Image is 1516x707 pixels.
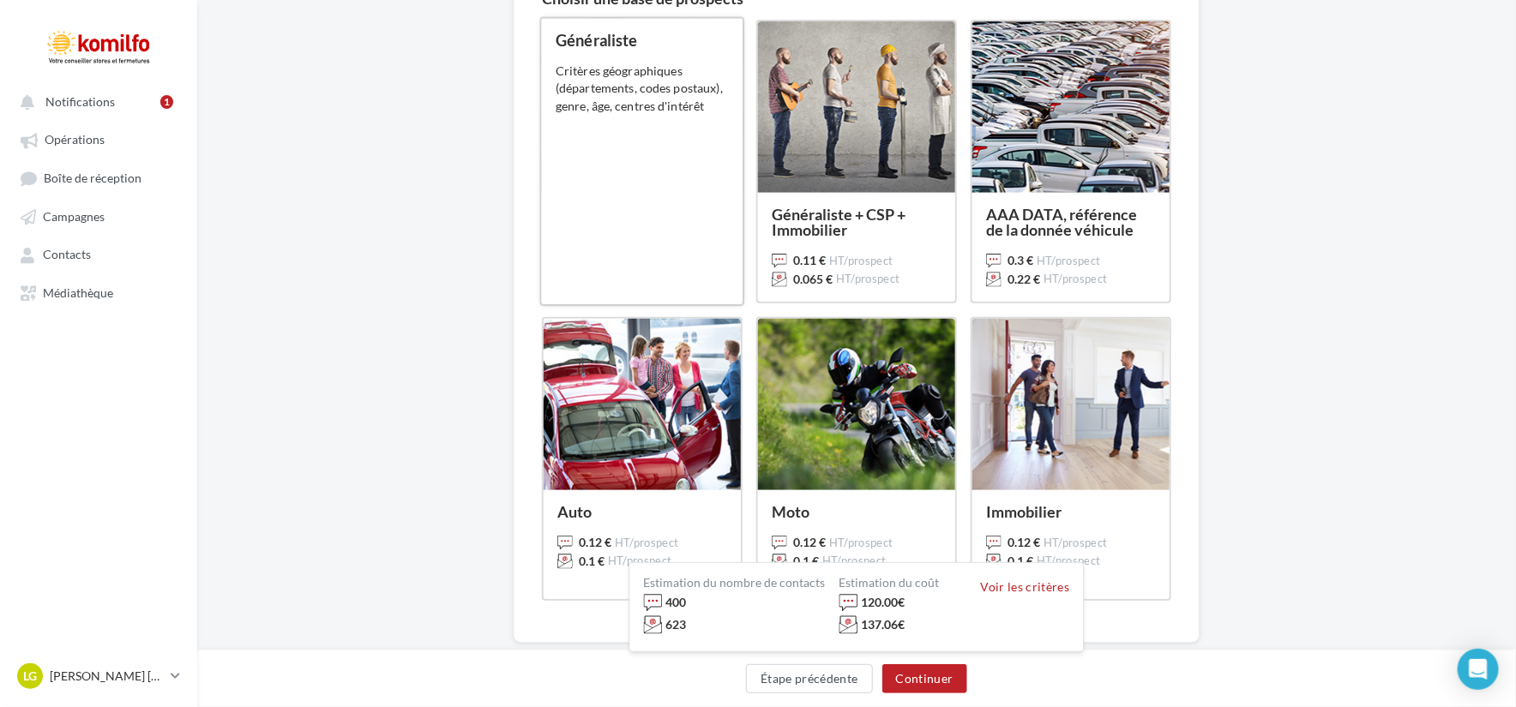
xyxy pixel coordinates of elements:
a: Boîte de réception [10,162,187,194]
a: Médiathèque [10,277,187,308]
a: Campagnes [10,201,187,231]
div: 1 [160,95,173,109]
div: Généraliste + CSP + Immobilier [772,207,941,237]
span: 0.065 € [793,271,833,288]
div: AAA DATA, référence de la donnée véhicule [986,207,1156,237]
div: Estimation du coût [839,577,940,589]
span: HT/prospect [1044,273,1108,286]
button: Étape précédente [746,664,873,693]
span: 120.00 [862,595,899,609]
button: Continuer [882,664,967,693]
div: Critères géographiques (départements, codes postaux), genre, âge, centres d'intérêt [556,63,729,115]
span: 0.1 € [1008,553,1033,570]
span: HT/prospect [1037,554,1101,568]
span: 137.06 [862,617,899,632]
span: HT/prospect [608,554,672,568]
div: € [862,594,905,611]
div: 400 [666,594,687,611]
span: Contacts [43,248,91,262]
p: [PERSON_NAME] [PERSON_NAME] [50,668,164,685]
div: Open Intercom Messenger [1458,649,1499,690]
span: 0.22 € [1008,271,1040,288]
span: Opérations [45,133,105,147]
span: Notifications [45,94,115,109]
a: Opérations [10,123,187,154]
div: Moto [772,504,941,519]
a: Contacts [10,238,187,269]
span: HT/prospect [1044,536,1108,550]
span: HT/prospect [1037,255,1101,268]
span: 0.1 € [579,553,605,570]
div: Estimation du nombre de contacts [644,577,826,589]
span: HT/prospect [829,536,893,550]
button: Voir les critères [981,580,1070,594]
span: 0.12 € [1008,534,1040,551]
div: 623 [666,616,687,633]
span: HT/prospect [829,255,893,268]
span: Médiathèque [43,285,113,300]
span: LG [23,668,37,685]
a: LG [PERSON_NAME] [PERSON_NAME] [14,660,183,692]
span: 0.3 € [1008,252,1033,269]
div: Généraliste [556,33,729,48]
span: 0.1 € [793,553,819,570]
span: Campagnes [43,209,105,224]
span: Boîte de réception [44,171,141,185]
div: € [862,616,905,633]
div: Immobilier [986,504,1156,519]
div: Auto [557,504,727,519]
span: 0.12 € [793,534,826,551]
span: 0.11 € [793,252,826,269]
span: HT/prospect [836,273,900,286]
span: 0.12 € [579,534,611,551]
span: HT/prospect [822,554,887,568]
button: Notifications 1 [10,86,180,117]
span: HT/prospect [615,536,679,550]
